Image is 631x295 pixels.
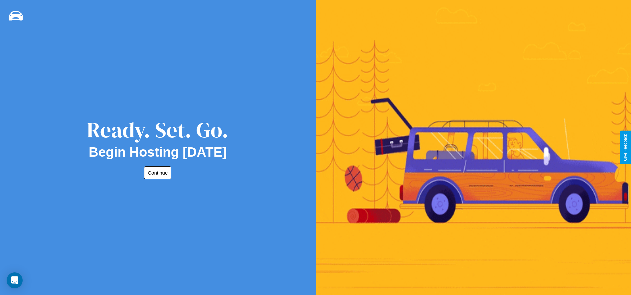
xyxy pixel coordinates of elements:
div: Give Feedback [623,134,628,161]
div: Ready. Set. Go. [87,115,229,145]
button: Continue [144,166,171,179]
div: Open Intercom Messenger [7,272,23,288]
h2: Begin Hosting [DATE] [89,145,227,160]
